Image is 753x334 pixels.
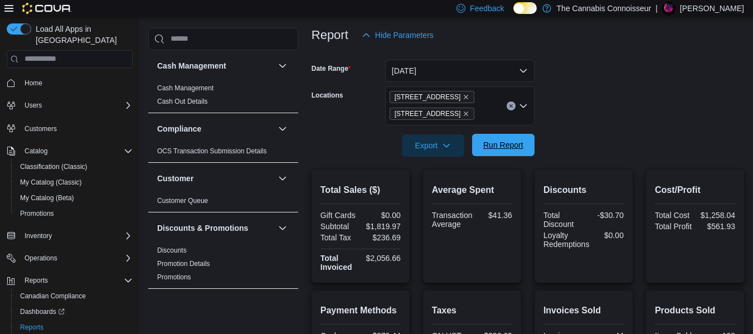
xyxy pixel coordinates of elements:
[543,183,624,197] h2: Discounts
[16,289,90,303] a: Canadian Compliance
[697,222,735,231] div: $561.93
[320,254,352,272] strong: Total Invoiced
[543,231,590,249] div: Loyalty Redemptions
[320,183,401,197] h2: Total Sales ($)
[507,101,516,110] button: Clear input
[157,299,274,310] button: Finance
[11,206,137,221] button: Promotions
[363,211,401,220] div: $0.00
[16,289,133,303] span: Canadian Compliance
[2,250,137,266] button: Operations
[276,221,289,235] button: Discounts & Promotions
[470,3,504,14] span: Feedback
[16,321,48,334] a: Reports
[543,211,581,229] div: Total Discount
[432,304,512,317] h2: Taxes
[20,99,133,112] span: Users
[2,98,137,113] button: Users
[11,288,137,304] button: Canadian Compliance
[148,194,298,212] div: Customer
[320,211,358,220] div: Gift Cards
[390,108,475,120] span: 99 King St.
[20,144,133,158] span: Catalog
[680,2,744,15] p: [PERSON_NAME]
[276,172,289,185] button: Customer
[20,122,61,135] a: Customers
[395,91,461,103] span: [STREET_ADDRESS]
[25,276,48,285] span: Reports
[157,173,193,184] h3: Customer
[16,305,133,318] span: Dashboards
[16,191,133,205] span: My Catalog (Beta)
[357,24,438,46] button: Hide Parameters
[655,222,693,231] div: Total Profit
[157,299,187,310] h3: Finance
[312,64,351,73] label: Date Range
[157,246,187,255] span: Discounts
[276,59,289,72] button: Cash Management
[409,134,458,157] span: Export
[586,211,624,220] div: -$30.70
[395,108,461,119] span: [STREET_ADDRESS]
[25,231,52,240] span: Inventory
[519,101,528,110] button: Open list of options
[385,60,535,82] button: [DATE]
[2,228,137,244] button: Inventory
[16,207,59,220] a: Promotions
[363,254,401,263] div: $2,056.66
[157,147,267,155] a: OCS Transaction Submission Details
[390,91,475,103] span: 2-1874 Scugog Street
[20,121,133,135] span: Customers
[31,23,133,46] span: Load All Apps in [GEOGRAPHIC_DATA]
[557,2,652,15] p: The Cannabis Connoisseur
[20,229,133,243] span: Inventory
[432,211,473,229] div: Transaction Average
[662,2,676,15] div: Tim Van Hoof
[276,298,289,311] button: Finance
[477,211,512,220] div: $41.36
[157,273,191,282] span: Promotions
[320,304,401,317] h2: Payment Methods
[157,173,274,184] button: Customer
[20,76,133,90] span: Home
[312,28,348,42] h3: Report
[20,307,65,316] span: Dashboards
[320,233,358,242] div: Total Tax
[157,273,191,281] a: Promotions
[2,75,137,91] button: Home
[20,144,52,158] button: Catalog
[11,304,137,320] a: Dashboards
[157,197,208,205] a: Customer Queue
[25,254,57,263] span: Operations
[655,183,735,197] h2: Cost/Profit
[16,321,133,334] span: Reports
[20,76,47,90] a: Home
[157,60,274,71] button: Cash Management
[20,251,133,265] span: Operations
[148,244,298,288] div: Discounts & Promotions
[157,196,208,205] span: Customer Queue
[22,3,72,14] img: Cova
[20,178,82,187] span: My Catalog (Classic)
[594,231,624,240] div: $0.00
[157,84,213,93] span: Cash Management
[375,30,434,41] span: Hide Parameters
[2,120,137,136] button: Customers
[157,259,210,268] span: Promotion Details
[157,246,187,254] a: Discounts
[16,160,92,173] a: Classification (Classic)
[11,190,137,206] button: My Catalog (Beta)
[2,143,137,159] button: Catalog
[157,123,201,134] h3: Compliance
[157,222,248,234] h3: Discounts & Promotions
[483,139,523,151] span: Run Report
[25,79,42,88] span: Home
[320,222,358,231] div: Subtotal
[16,191,79,205] a: My Catalog (Beta)
[20,274,133,287] span: Reports
[472,134,535,156] button: Run Report
[16,176,86,189] a: My Catalog (Classic)
[157,222,274,234] button: Discounts & Promotions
